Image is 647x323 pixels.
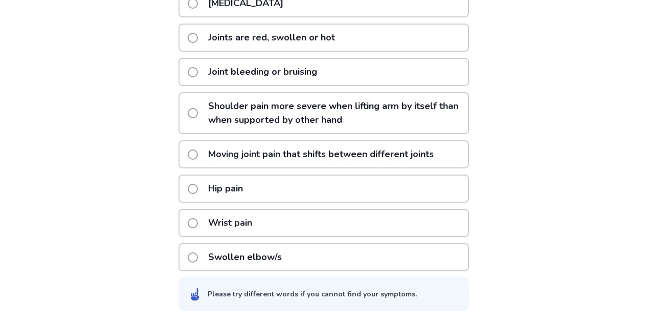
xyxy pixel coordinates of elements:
p: Joint bleeding or bruising [202,59,323,85]
p: Hip pain [202,176,249,202]
p: Moving joint pain that shifts between different joints [202,141,440,167]
p: Swollen elbow/s [202,244,288,270]
p: Wrist pain [202,210,258,236]
p: Shoulder pain more severe when lifting arm by itself than when supported by other hand [202,93,468,133]
div: Please try different words if you cannot find your symptoms. [208,289,417,299]
p: Joints are red, swollen or hot [202,25,341,51]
